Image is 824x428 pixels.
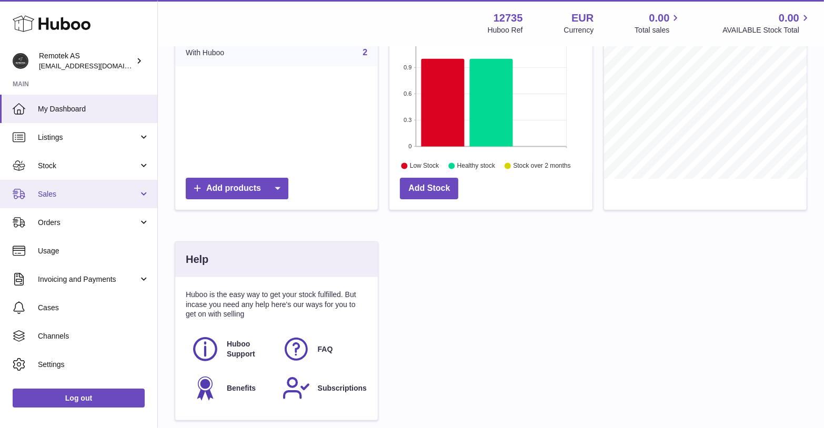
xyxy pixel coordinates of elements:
[318,383,367,393] span: Subscriptions
[39,51,134,71] div: Remotek AS
[38,218,138,228] span: Orders
[571,11,594,25] strong: EUR
[186,252,208,267] h3: Help
[186,290,367,320] p: Huboo is the easy way to get your stock fulfilled. But incase you need any help here's our ways f...
[38,331,149,341] span: Channels
[186,178,288,199] a: Add products
[282,374,363,402] a: Subscriptions
[722,25,811,35] span: AVAILABLE Stock Total
[564,25,594,35] div: Currency
[635,25,681,35] span: Total sales
[38,104,149,114] span: My Dashboard
[38,274,138,284] span: Invoicing and Payments
[404,117,412,123] text: 0.3
[282,335,363,363] a: FAQ
[227,383,256,393] span: Benefits
[635,11,681,35] a: 0.00 Total sales
[13,389,145,407] a: Log out
[649,11,670,25] span: 0.00
[514,162,571,169] text: Stock over 2 months
[404,90,412,97] text: 0.6
[457,162,496,169] text: Healthy stock
[227,339,270,359] span: Huboo Support
[191,374,272,402] a: Benefits
[39,62,155,70] span: [EMAIL_ADDRESS][DOMAIN_NAME]
[779,11,799,25] span: 0.00
[38,189,138,199] span: Sales
[722,11,811,35] a: 0.00 AVAILABLE Stock Total
[38,133,138,142] span: Listings
[363,48,367,57] a: 2
[494,11,523,25] strong: 12735
[38,161,138,171] span: Stock
[410,162,439,169] text: Low Stock
[488,25,523,35] div: Huboo Ref
[191,335,272,363] a: Huboo Support
[400,178,458,199] a: Add Stock
[38,246,149,256] span: Usage
[13,53,28,69] img: dag@remotek.no
[38,303,149,313] span: Cases
[38,360,149,370] span: Settings
[409,143,412,149] text: 0
[318,344,333,354] span: FAQ
[404,64,412,70] text: 0.9
[175,39,282,66] td: With Huboo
